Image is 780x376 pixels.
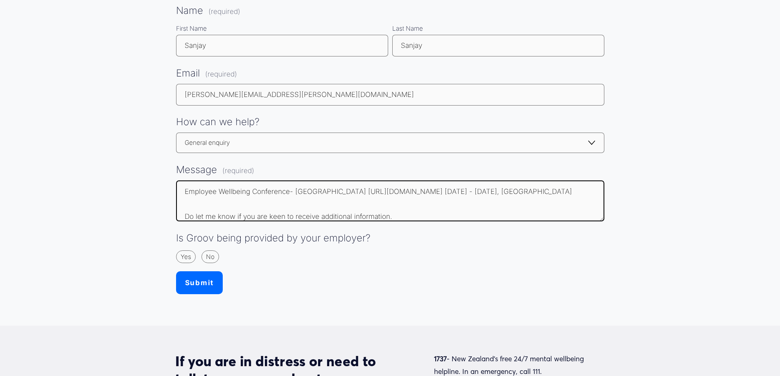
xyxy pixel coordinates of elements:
span: How can we help? [176,113,260,131]
span: Name [176,2,203,20]
select: How can we help? [176,133,604,153]
span: (required) [208,8,240,15]
div: First Name [176,23,388,35]
span: Email [176,65,200,82]
strong: 1737 [434,354,447,363]
span: Message [176,161,217,179]
div: Last Name [392,23,604,35]
span: (required) [205,68,237,81]
span: Is Groov being provided by your employer? [176,230,371,247]
button: Submit [176,271,223,294]
span: (required) [222,164,254,177]
textarea: Hi Team Marketing, this is regarding the upcoming Wellness Conference in [GEOGRAPHIC_DATA]. Emplo... [176,180,604,221]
